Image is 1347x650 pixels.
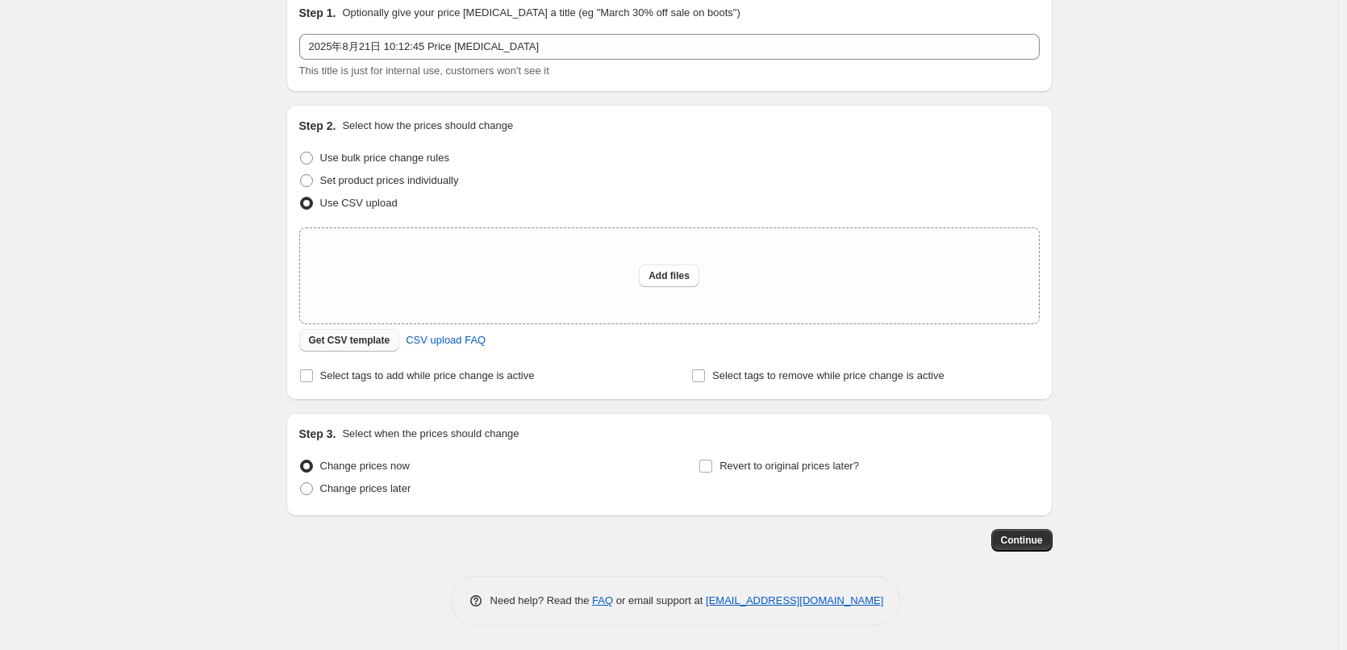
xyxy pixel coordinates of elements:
span: Use CSV upload [320,197,398,209]
span: Need help? Read the [490,594,593,606]
span: Select tags to remove while price change is active [712,369,945,381]
span: Change prices later [320,482,411,494]
h2: Step 2. [299,118,336,134]
h2: Step 3. [299,426,336,442]
span: This title is just for internal use, customers won't see it [299,65,549,77]
span: Add files [648,269,690,282]
span: Select tags to add while price change is active [320,369,535,381]
a: [EMAIL_ADDRESS][DOMAIN_NAME] [706,594,883,606]
a: CSV upload FAQ [396,327,495,353]
button: Add files [639,265,699,287]
p: Select how the prices should change [342,118,513,134]
button: Get CSV template [299,329,400,352]
h2: Step 1. [299,5,336,21]
p: Optionally give your price [MEDICAL_DATA] a title (eg "March 30% off sale on boots") [342,5,740,21]
input: 30% off holiday sale [299,34,1040,60]
span: Use bulk price change rules [320,152,449,164]
span: Get CSV template [309,334,390,347]
span: Change prices now [320,460,410,472]
span: Revert to original prices later? [719,460,859,472]
a: FAQ [592,594,613,606]
span: Set product prices individually [320,174,459,186]
span: or email support at [613,594,706,606]
span: Continue [1001,534,1043,547]
span: CSV upload FAQ [406,332,486,348]
button: Continue [991,529,1053,552]
p: Select when the prices should change [342,426,519,442]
